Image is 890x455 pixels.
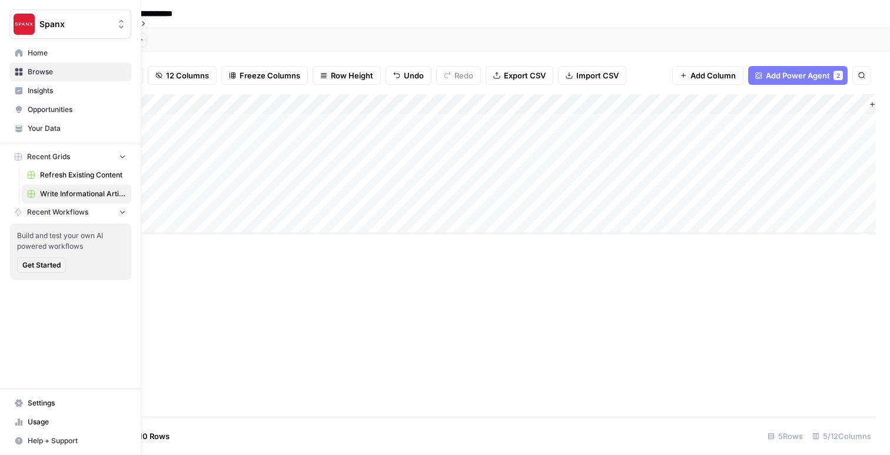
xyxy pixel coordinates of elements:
span: Write Informational Article [40,189,126,199]
div: 2 [833,71,843,80]
a: Browse [9,62,131,81]
button: 12 Columns [148,66,217,85]
span: 2 [836,71,840,80]
span: Opportunities [28,104,126,115]
span: 12 Columns [166,70,209,81]
span: Add 10 Rows [122,430,170,442]
img: Spanx Logo [14,14,35,35]
a: Usage [9,413,131,431]
button: Export CSV [486,66,553,85]
a: Your Data [9,119,131,138]
span: Add Column [690,70,736,81]
button: Add Column [672,66,743,85]
a: Home [9,44,131,62]
a: Opportunities [9,100,131,119]
button: Import CSV [558,66,626,85]
div: 5/12 Columns [808,427,876,446]
span: Your Data [28,123,126,134]
button: Add Power Agent2 [748,66,848,85]
span: Build and test your own AI powered workflows [17,230,124,252]
span: Spanx [39,18,111,30]
button: Redo [436,66,481,85]
span: Usage [28,417,126,427]
span: Recent Workflows [27,207,88,217]
a: Settings [9,394,131,413]
button: Recent Grids [9,148,131,166]
span: Export CSV [504,70,546,81]
button: Get Started [17,258,66,273]
span: Row Height [331,70,373,81]
span: Settings [28,398,126,408]
button: Row Height [313,66,381,85]
button: Recent Workflows [9,203,131,221]
span: Add Power Agent [766,70,830,81]
a: Insights [9,81,131,100]
span: Browse [28,67,126,77]
span: Get Started [22,260,61,271]
div: 5 Rows [763,427,808,446]
span: Recent Grids [27,151,70,162]
span: Refresh Existing Content [40,170,126,180]
span: Insights [28,85,126,96]
button: Help + Support [9,431,131,450]
span: Home [28,48,126,58]
span: Freeze Columns [240,70,300,81]
button: Undo [386,66,431,85]
span: Help + Support [28,436,126,446]
button: Freeze Columns [221,66,308,85]
span: Undo [404,70,424,81]
span: Import CSV [576,70,619,81]
button: Workspace: Spanx [9,9,131,39]
a: Refresh Existing Content [22,166,131,184]
span: Redo [454,70,473,81]
a: Write Informational Article [22,184,131,203]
